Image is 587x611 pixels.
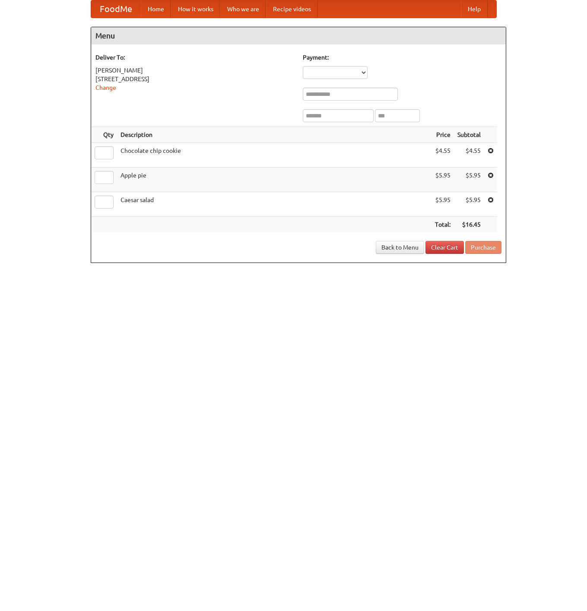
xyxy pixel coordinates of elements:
[220,0,266,18] a: Who we are
[465,241,501,254] button: Purchase
[266,0,318,18] a: Recipe videos
[425,241,464,254] a: Clear Cart
[432,127,454,143] th: Price
[454,127,484,143] th: Subtotal
[117,192,432,217] td: Caesar salad
[117,127,432,143] th: Description
[454,168,484,192] td: $5.95
[461,0,488,18] a: Help
[303,53,501,62] h5: Payment:
[432,192,454,217] td: $5.95
[117,168,432,192] td: Apple pie
[117,143,432,168] td: Chocolate chip cookie
[454,192,484,217] td: $5.95
[454,143,484,168] td: $4.55
[95,53,294,62] h5: Deliver To:
[95,75,294,83] div: [STREET_ADDRESS]
[376,241,424,254] a: Back to Menu
[95,84,116,91] a: Change
[91,127,117,143] th: Qty
[432,143,454,168] td: $4.55
[91,27,506,44] h4: Menu
[432,217,454,233] th: Total:
[91,0,141,18] a: FoodMe
[141,0,171,18] a: Home
[432,168,454,192] td: $5.95
[454,217,484,233] th: $16.45
[95,66,294,75] div: [PERSON_NAME]
[171,0,220,18] a: How it works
